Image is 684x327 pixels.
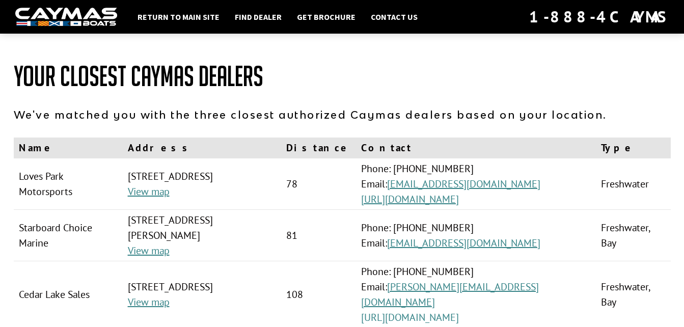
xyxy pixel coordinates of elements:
td: [STREET_ADDRESS][PERSON_NAME] [123,210,281,261]
a: [URL][DOMAIN_NAME] [361,311,459,324]
p: We've matched you with the three closest authorized Caymas dealers based on your location. [14,107,671,122]
th: Name [14,138,123,158]
a: View map [128,185,170,198]
a: View map [128,244,170,257]
a: Find Dealer [230,10,287,23]
td: Freshwater, Bay [596,210,671,261]
td: Phone: [PHONE_NUMBER] Email: [356,158,596,210]
a: Return to main site [132,10,225,23]
td: 81 [281,210,356,261]
a: [PERSON_NAME][EMAIL_ADDRESS][DOMAIN_NAME] [361,280,539,309]
th: Address [123,138,281,158]
div: 1-888-4CAYMAS [529,6,669,28]
a: View map [128,295,170,309]
img: white-logo-c9c8dbefe5ff5ceceb0f0178aa75bf4bb51f6bca0971e226c86eb53dfe498488.png [15,8,117,26]
a: Contact Us [366,10,423,23]
td: Starboard Choice Marine [14,210,123,261]
td: Freshwater [596,158,671,210]
td: 78 [281,158,356,210]
th: Distance [281,138,356,158]
a: [URL][DOMAIN_NAME] [361,193,459,206]
td: [STREET_ADDRESS] [123,158,281,210]
a: [EMAIL_ADDRESS][DOMAIN_NAME] [387,236,540,250]
td: Loves Park Motorsports [14,158,123,210]
a: [EMAIL_ADDRESS][DOMAIN_NAME] [387,177,540,190]
th: Contact [356,138,596,158]
td: Phone: [PHONE_NUMBER] Email: [356,210,596,261]
a: Get Brochure [292,10,361,23]
h1: Your Closest Caymas Dealers [14,61,671,92]
th: Type [596,138,671,158]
